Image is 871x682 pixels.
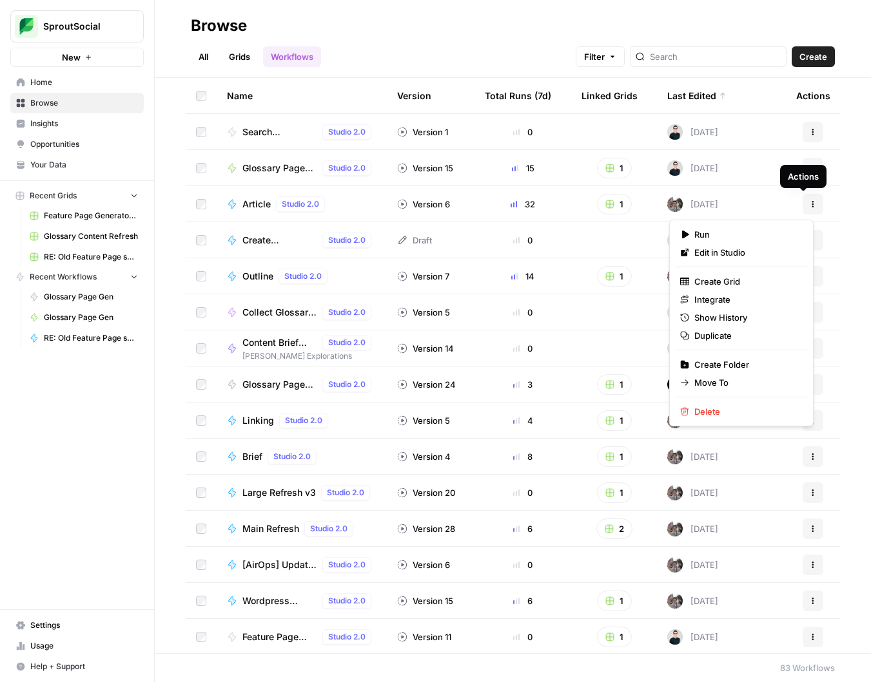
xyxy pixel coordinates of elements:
[328,307,366,318] span: Studio 2.0
[667,124,683,140] img: n9xndi5lwoeq5etgtp70d9fpgdjr
[397,234,432,247] div: Draft
[397,270,449,283] div: Version 7
[24,226,144,247] a: Glossary Content Refresh
[30,661,138,672] span: Help + Support
[485,78,551,113] div: Total Runs (7d)
[227,232,377,248] a: Create Wordpress PostStudio 2.0
[44,231,138,242] span: Glossary Content Refresh
[263,46,321,67] a: Workflows
[485,342,561,355] div: 0
[10,155,144,175] a: Your Data
[485,270,561,283] div: 14
[328,631,366,643] span: Studio 2.0
[10,636,144,656] a: Usage
[24,205,144,226] a: Feature Page Generator Grid
[43,20,121,33] span: SproutSocial
[191,46,216,67] a: All
[485,162,561,175] div: 15
[597,591,632,611] button: 1
[44,251,138,263] span: RE: Old Feature Page scrape and markdown Grid
[796,78,830,113] div: Actions
[227,196,377,212] a: ArticleStudio 2.0
[242,594,317,607] span: Wordpress Export
[397,522,455,535] div: Version 28
[397,378,456,391] div: Version 24
[667,521,718,536] div: [DATE]
[310,523,347,535] span: Studio 2.0
[242,630,317,643] span: Feature Page Generator
[597,446,632,467] button: 1
[397,558,450,571] div: Version 6
[397,486,455,499] div: Version 20
[694,246,798,259] span: Edit in Studio
[242,270,273,283] span: Outline
[667,341,683,356] img: n9xndi5lwoeq5etgtp70d9fpgdjr
[667,377,718,392] div: [DATE]
[667,485,718,500] div: [DATE]
[667,160,718,176] div: [DATE]
[328,162,366,174] span: Studio 2.0
[227,485,377,500] a: Large Refresh v3Studio 2.0
[485,378,561,391] div: 3
[667,232,718,248] div: [DATE]
[221,46,258,67] a: Grids
[62,51,81,64] span: New
[284,270,322,282] span: Studio 2.0
[397,594,453,607] div: Version 15
[10,93,144,113] a: Browse
[328,559,366,571] span: Studio 2.0
[10,113,144,134] a: Insights
[242,378,317,391] span: Glossary Page Gen
[485,234,561,247] div: 0
[227,78,377,113] div: Name
[227,377,377,392] a: Glossary Page GenStudio 2.0
[667,557,683,573] img: a2mlt6f1nb2jhzcjxsuraj5rj4vi
[30,77,138,88] span: Home
[328,126,366,138] span: Studio 2.0
[30,159,138,171] span: Your Data
[667,377,683,392] img: nq2kc3u3u5yccw6vvrfdeusiiz4x
[282,198,319,210] span: Studio 2.0
[667,485,683,500] img: a2mlt6f1nb2jhzcjxsuraj5rj4vi
[30,190,77,202] span: Recent Grids
[44,312,138,323] span: Glossary Page Gen
[597,194,632,214] button: 1
[10,615,144,636] a: Settings
[485,630,561,643] div: 0
[667,196,718,212] div: [DATE]
[582,78,638,113] div: Linked Grids
[397,414,450,427] div: Version 5
[694,376,798,389] span: Move To
[667,629,718,645] div: [DATE]
[694,293,798,306] span: Integrate
[10,656,144,677] button: Help + Support
[285,415,322,426] span: Studio 2.0
[694,358,798,371] span: Create Folder
[667,593,683,609] img: a2mlt6f1nb2jhzcjxsuraj5rj4vi
[327,487,364,498] span: Studio 2.0
[596,518,632,539] button: 2
[397,630,451,643] div: Version 11
[485,522,561,535] div: 6
[694,311,798,324] span: Show History
[597,410,632,431] button: 1
[242,558,317,571] span: [AirOps] Update Post
[227,305,377,320] a: Collect Glossary PagesStudio 2.0
[667,449,718,464] div: [DATE]
[242,414,274,427] span: Linking
[242,522,299,535] span: Main Refresh
[30,620,138,631] span: Settings
[227,593,377,609] a: Wordpress ExportStudio 2.0
[15,15,38,38] img: SproutSocial Logo
[328,595,366,607] span: Studio 2.0
[227,335,377,362] a: Content Brief Template GenStudio 2.0[PERSON_NAME] Explorations
[485,198,561,211] div: 32
[485,558,561,571] div: 0
[597,374,632,395] button: 1
[242,306,317,319] span: Collect Glossary Pages
[667,232,683,248] img: n9xndi5lwoeq5etgtp70d9fpgdjr
[242,350,377,362] span: [PERSON_NAME] Explorations
[242,234,317,247] span: Create Wordpress Post
[792,46,835,67] button: Create
[584,50,605,63] span: Filter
